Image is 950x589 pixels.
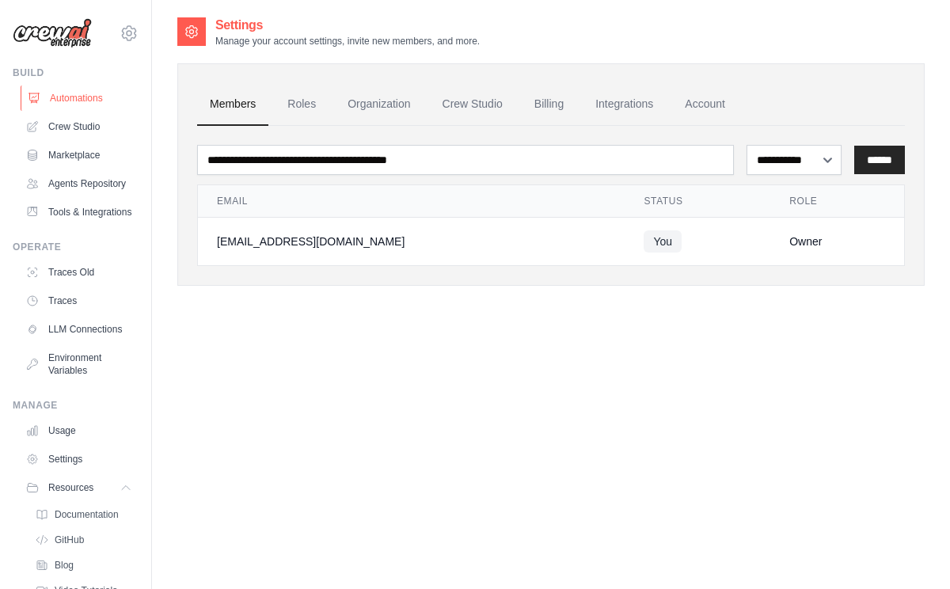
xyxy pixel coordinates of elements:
[583,83,666,126] a: Integrations
[672,83,738,126] a: Account
[522,83,576,126] a: Billing
[19,114,139,139] a: Crew Studio
[28,529,139,551] a: GitHub
[789,234,885,249] div: Owner
[13,399,139,412] div: Manage
[19,345,139,383] a: Environment Variables
[198,185,625,218] th: Email
[19,260,139,285] a: Traces Old
[28,554,139,576] a: Blog
[19,288,139,313] a: Traces
[625,185,770,218] th: Status
[55,534,84,546] span: GitHub
[215,16,480,35] h2: Settings
[644,230,682,253] span: You
[19,418,139,443] a: Usage
[55,559,74,572] span: Blog
[770,185,904,218] th: Role
[28,503,139,526] a: Documentation
[19,475,139,500] button: Resources
[19,446,139,472] a: Settings
[13,18,92,48] img: Logo
[430,83,515,126] a: Crew Studio
[13,241,139,253] div: Operate
[19,317,139,342] a: LLM Connections
[19,142,139,168] a: Marketplace
[13,66,139,79] div: Build
[215,35,480,47] p: Manage your account settings, invite new members, and more.
[197,83,268,126] a: Members
[217,234,606,249] div: [EMAIL_ADDRESS][DOMAIN_NAME]
[335,83,423,126] a: Organization
[55,508,119,521] span: Documentation
[48,481,93,494] span: Resources
[275,83,329,126] a: Roles
[19,171,139,196] a: Agents Repository
[19,199,139,225] a: Tools & Integrations
[21,85,140,111] a: Automations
